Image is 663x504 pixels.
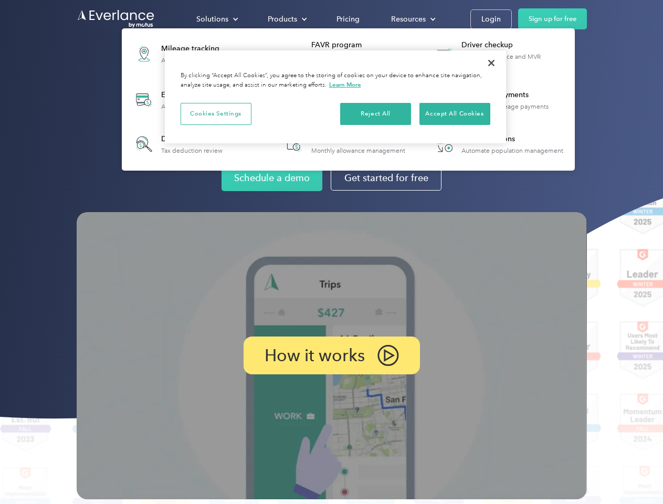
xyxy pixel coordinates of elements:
div: Mileage tracking [161,44,229,54]
div: License, insurance and MVR verification [461,53,569,68]
a: Accountable planMonthly allowance management [277,127,411,161]
div: Automatic transaction logs [161,103,237,110]
div: HR Integrations [461,134,563,144]
div: Login [481,13,501,26]
div: Resources [381,10,444,28]
a: Go to homepage [77,9,155,29]
a: Get started for free [331,165,441,191]
button: Accept All Cookies [419,103,490,125]
a: Pricing [326,10,370,28]
a: Sign up for free [518,8,587,29]
a: Driver checkupLicense, insurance and MVR verification [427,35,570,73]
button: Reject All [340,103,411,125]
button: Cookies Settings [181,103,251,125]
nav: Products [122,28,575,171]
div: Resources [391,13,426,26]
div: Cookie banner [165,50,506,143]
div: Products [257,10,315,28]
div: Monthly allowance management [311,147,405,154]
div: Expense tracking [161,90,237,100]
div: Automate population management [461,147,563,154]
a: Mileage trackingAutomatic mileage logs [127,35,235,73]
div: Automatic mileage logs [161,57,229,64]
div: Deduction finder [161,134,223,144]
a: Deduction finderTax deduction review [127,127,228,161]
div: Pricing [336,13,360,26]
div: Solutions [186,10,247,28]
a: HR IntegrationsAutomate population management [427,127,569,161]
a: Login [470,9,512,29]
div: By clicking “Accept All Cookies”, you agree to the storing of cookies on your device to enhance s... [181,71,490,90]
a: More information about your privacy, opens in a new tab [329,81,361,88]
a: FAVR programFixed & Variable Rate reimbursement design & management [277,35,419,73]
div: Driver checkup [461,40,569,50]
div: Privacy [165,50,506,143]
div: Products [268,13,297,26]
a: Expense trackingAutomatic transaction logs [127,81,242,119]
div: Solutions [196,13,228,26]
p: How it works [265,349,365,362]
input: Submit [77,62,130,85]
div: Tax deduction review [161,147,223,154]
a: Schedule a demo [222,165,322,191]
div: FAVR program [311,40,419,50]
button: Close [480,51,503,75]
